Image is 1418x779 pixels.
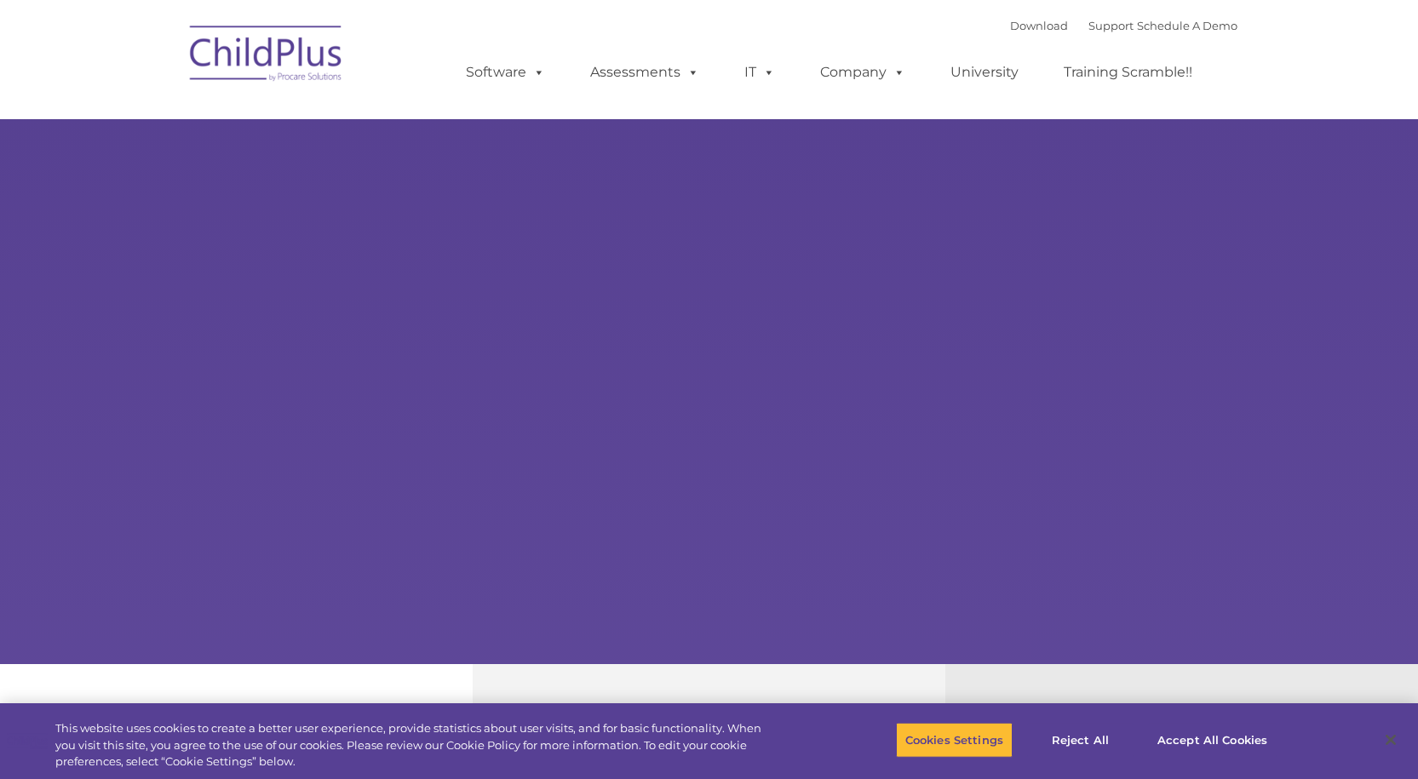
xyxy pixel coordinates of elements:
a: IT [727,55,792,89]
a: Download [1010,19,1068,32]
a: Company [803,55,922,89]
a: Schedule A Demo [1137,19,1237,32]
a: Training Scramble!! [1047,55,1209,89]
font: | [1010,19,1237,32]
button: Cookies Settings [896,722,1013,758]
img: ChildPlus by Procare Solutions [181,14,352,99]
div: This website uses cookies to create a better user experience, provide statistics about user visit... [55,720,780,770]
a: Support [1088,19,1134,32]
a: University [933,55,1036,89]
button: Accept All Cookies [1148,722,1277,758]
a: Software [449,55,562,89]
button: Reject All [1027,722,1134,758]
a: Assessments [573,55,716,89]
button: Close [1372,721,1409,759]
